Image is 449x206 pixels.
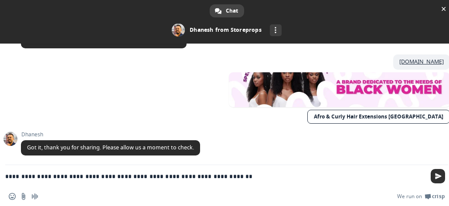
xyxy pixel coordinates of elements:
[431,169,445,183] span: Send
[9,193,16,200] span: Insert an emoji
[399,58,444,65] a: [DOMAIN_NAME]
[21,132,200,138] span: Dhanesh
[397,193,422,200] span: We run on
[27,144,194,151] span: Got it, thank you for sharing. Please allow us a moment to check.
[5,165,427,187] textarea: Compose your message...
[210,4,244,17] a: Chat
[432,193,445,200] span: Crisp
[226,4,238,17] span: Chat
[439,4,448,14] span: Close chat
[397,193,445,200] a: We run onCrisp
[20,193,27,200] span: Send a file
[31,193,38,200] span: Audio message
